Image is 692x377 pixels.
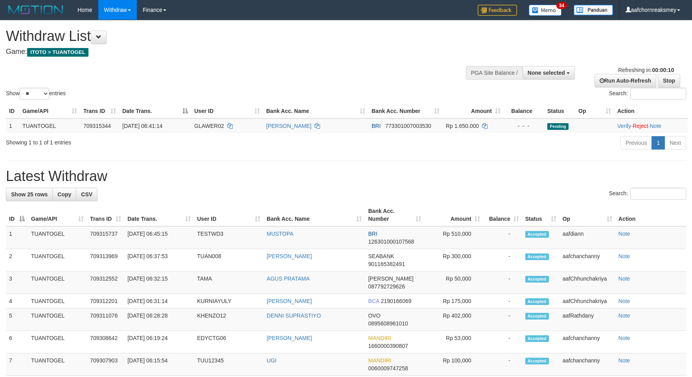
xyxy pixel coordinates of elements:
[6,104,19,118] th: ID
[194,249,263,272] td: TUAN008
[617,123,631,129] a: Verify
[618,312,630,319] a: Note
[525,298,549,305] span: Accepted
[87,353,124,376] td: 709307903
[191,104,263,118] th: User ID: activate to sort column ascending
[522,204,559,226] th: Status: activate to sort column ascending
[368,357,391,364] span: MANDIRI
[424,272,483,294] td: Rp 50,000
[618,335,630,341] a: Note
[368,312,380,319] span: OVO
[6,168,686,184] h1: Latest Withdraw
[87,226,124,249] td: 709315737
[194,309,263,331] td: KHENZO12
[263,204,365,226] th: Bank Acc. Name: activate to sort column ascending
[446,123,479,129] span: Rp 1.650.000
[267,298,312,304] a: [PERSON_NAME]
[6,272,28,294] td: 3
[87,309,124,331] td: 709311076
[574,5,613,15] img: panduan.png
[630,88,686,100] input: Search:
[483,249,522,272] td: -
[6,294,28,309] td: 4
[618,357,630,364] a: Note
[559,331,615,353] td: aafchanchanny
[547,123,569,130] span: Pending
[266,123,311,129] a: [PERSON_NAME]
[424,226,483,249] td: Rp 510,000
[575,104,614,118] th: Op: activate to sort column ascending
[19,118,80,133] td: TUANTOGEL
[650,123,661,129] a: Note
[483,309,522,331] td: -
[525,335,549,342] span: Accepted
[483,226,522,249] td: -
[6,226,28,249] td: 1
[504,104,544,118] th: Balance
[28,249,87,272] td: TUANTOGEL
[424,294,483,309] td: Rp 175,000
[194,294,263,309] td: KURNIAYULY
[559,249,615,272] td: aafchanchanny
[466,66,523,79] div: PGA Site Balance /
[83,123,111,129] span: 709315344
[609,188,686,200] label: Search:
[614,118,688,133] td: · ·
[368,253,394,259] span: SEABANK
[267,275,309,282] a: AGUS PRATAMA
[87,249,124,272] td: 709313969
[618,253,630,259] a: Note
[372,123,381,129] span: BRI
[76,188,98,201] a: CSV
[556,2,567,9] span: 34
[124,331,194,353] td: [DATE] 06:19:24
[124,204,194,226] th: Date Trans.: activate to sort column ascending
[365,204,424,226] th: Bank Acc. Number: activate to sort column ascending
[28,353,87,376] td: TUANTOGEL
[28,309,87,331] td: TUANTOGEL
[368,365,408,371] span: Copy 0060009747258 to clipboard
[559,353,615,376] td: aafchanchanny
[525,276,549,283] span: Accepted
[620,136,652,150] a: Previous
[19,104,80,118] th: Game/API: activate to sort column ascending
[28,226,87,249] td: TUANTOGEL
[124,309,194,331] td: [DATE] 06:28:28
[6,28,453,44] h1: Withdraw List
[528,70,565,76] span: None selected
[523,66,575,79] button: None selected
[385,123,431,129] span: Copy 773301007003530 to clipboard
[87,331,124,353] td: 709308642
[6,204,28,226] th: ID: activate to sort column descending
[6,4,66,16] img: MOTION_logo.png
[618,67,674,73] span: Refreshing in:
[424,249,483,272] td: Rp 300,000
[614,104,688,118] th: Action
[559,294,615,309] td: aafChhunchakriya
[6,48,453,56] h4: Game:
[124,353,194,376] td: [DATE] 06:15:54
[194,331,263,353] td: EDYCTG06
[525,231,549,238] span: Accepted
[483,331,522,353] td: -
[664,136,686,150] a: Next
[124,249,194,272] td: [DATE] 06:37:53
[483,272,522,294] td: -
[618,231,630,237] a: Note
[194,272,263,294] td: TAMA
[424,204,483,226] th: Amount: activate to sort column ascending
[529,5,562,16] img: Button%20Memo.svg
[525,253,549,260] span: Accepted
[267,231,293,237] a: MUSTOPA
[119,104,191,118] th: Date Trans.: activate to sort column descending
[27,48,88,57] span: ITOTO > TUANTOGEL
[263,104,368,118] th: Bank Acc. Name: activate to sort column ascending
[381,298,411,304] span: Copy 2190166069 to clipboard
[483,353,522,376] td: -
[652,67,674,73] strong: 00:00:10
[544,104,575,118] th: Status
[194,226,263,249] td: TESTWD3
[368,275,413,282] span: [PERSON_NAME]
[87,294,124,309] td: 709312201
[368,261,405,267] span: Copy 901165382491 to clipboard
